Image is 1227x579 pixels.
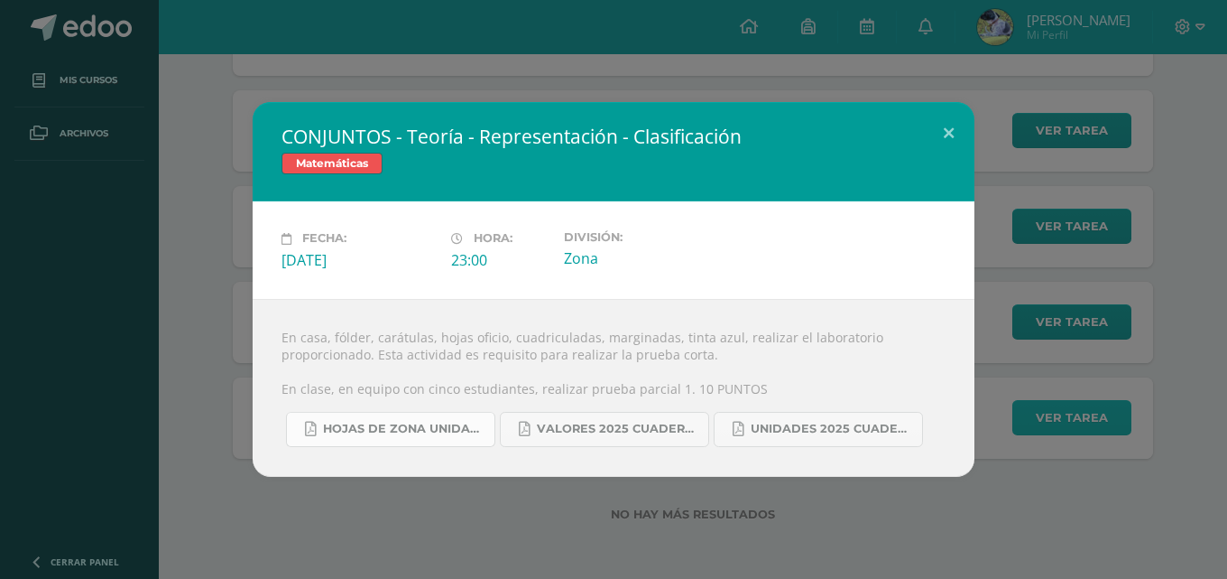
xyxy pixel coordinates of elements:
div: Zona [564,248,719,268]
span: Hora: [474,232,512,246]
h2: CONJUNTOS - Teoría - Representación - Clasificación [281,124,946,149]
div: En casa, fólder, carátulas, hojas oficio, cuadriculadas, marginadas, tinta azul, realizar el labo... [253,299,974,477]
span: Matemáticas [281,153,383,174]
div: [DATE] [281,250,437,270]
a: Valores 2025 CUADERNO.pdf [500,412,709,447]
span: Valores 2025 CUADERNO.pdf [537,422,699,436]
span: Fecha: [302,232,346,246]
span: Unidades 2025 CUADERNO.pdf [751,422,913,436]
span: HOJAS DE ZONA UNIDAD 1-2025 (1).pdf [323,422,485,436]
div: 23:00 [451,250,549,270]
a: Unidades 2025 CUADERNO.pdf [714,412,923,447]
label: División: [564,230,719,244]
button: Close (Esc) [923,102,974,163]
a: HOJAS DE ZONA UNIDAD 1-2025 (1).pdf [286,412,495,447]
